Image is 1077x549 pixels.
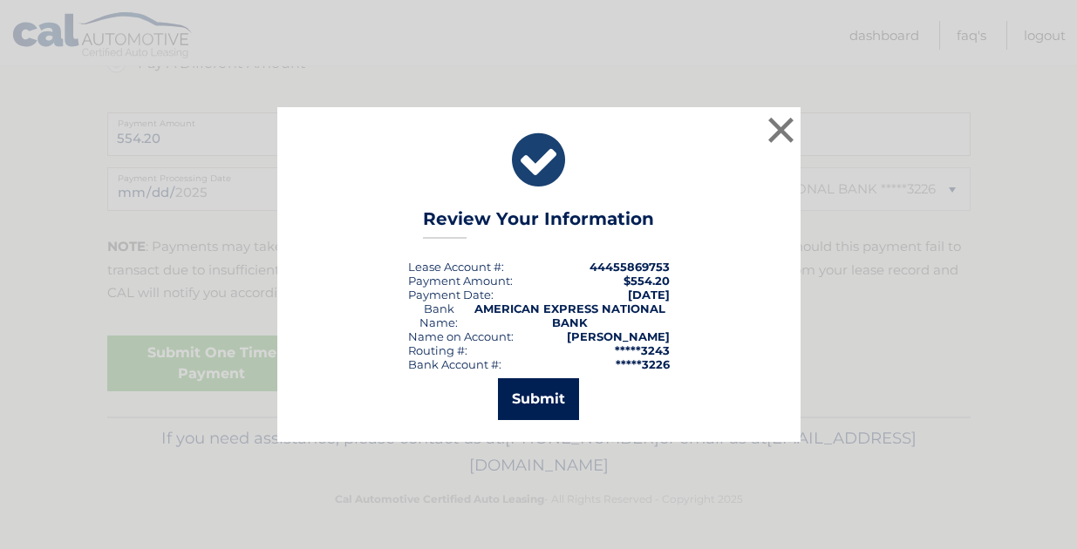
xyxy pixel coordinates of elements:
[764,112,799,147] button: ×
[567,329,670,343] strong: [PERSON_NAME]
[423,208,654,239] h3: Review Your Information
[498,378,579,420] button: Submit
[408,274,513,288] div: Payment Amount:
[408,288,494,302] div: :
[624,274,670,288] span: $554.20
[408,343,467,357] div: Routing #:
[408,288,491,302] span: Payment Date
[408,357,501,371] div: Bank Account #:
[408,302,470,329] div: Bank Name:
[590,260,670,274] strong: 44455869753
[408,329,514,343] div: Name on Account:
[474,302,665,329] strong: AMERICAN EXPRESS NATIONAL BANK
[628,288,670,302] span: [DATE]
[408,260,504,274] div: Lease Account #:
